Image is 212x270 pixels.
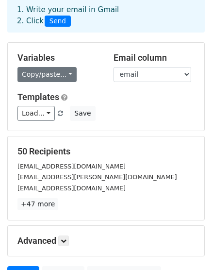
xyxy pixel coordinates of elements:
small: [EMAIL_ADDRESS][DOMAIN_NAME] [17,185,126,192]
h5: 50 Recipients [17,146,195,157]
h5: Variables [17,52,99,63]
a: Copy/paste... [17,67,77,82]
h5: Advanced [17,236,195,246]
h5: Email column [114,52,195,63]
small: [EMAIL_ADDRESS][DOMAIN_NAME] [17,163,126,170]
a: Templates [17,92,59,102]
span: Send [45,16,71,27]
small: [EMAIL_ADDRESS][PERSON_NAME][DOMAIN_NAME] [17,173,177,181]
button: Save [70,106,95,121]
iframe: Chat Widget [163,223,212,270]
a: Load... [17,106,55,121]
div: 1. Write your email in Gmail 2. Click [10,4,202,27]
a: +47 more [17,198,58,210]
